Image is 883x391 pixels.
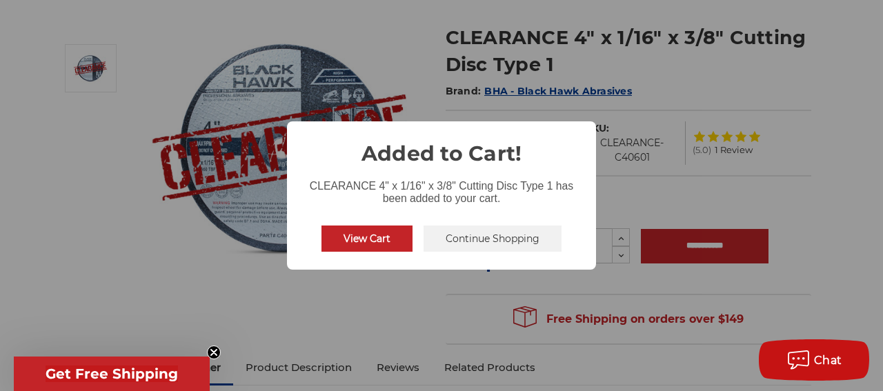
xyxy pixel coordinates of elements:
[321,225,413,252] button: View Cart
[287,169,596,208] div: CLEARANCE 4" x 1/16" x 3/8" Cutting Disc Type 1 has been added to your cart.
[207,345,221,359] button: Close teaser
[424,225,562,252] button: Continue Shopping
[759,339,869,381] button: Chat
[46,365,178,382] span: Get Free Shipping
[287,121,596,169] h2: Added to Cart!
[814,354,842,367] span: Chat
